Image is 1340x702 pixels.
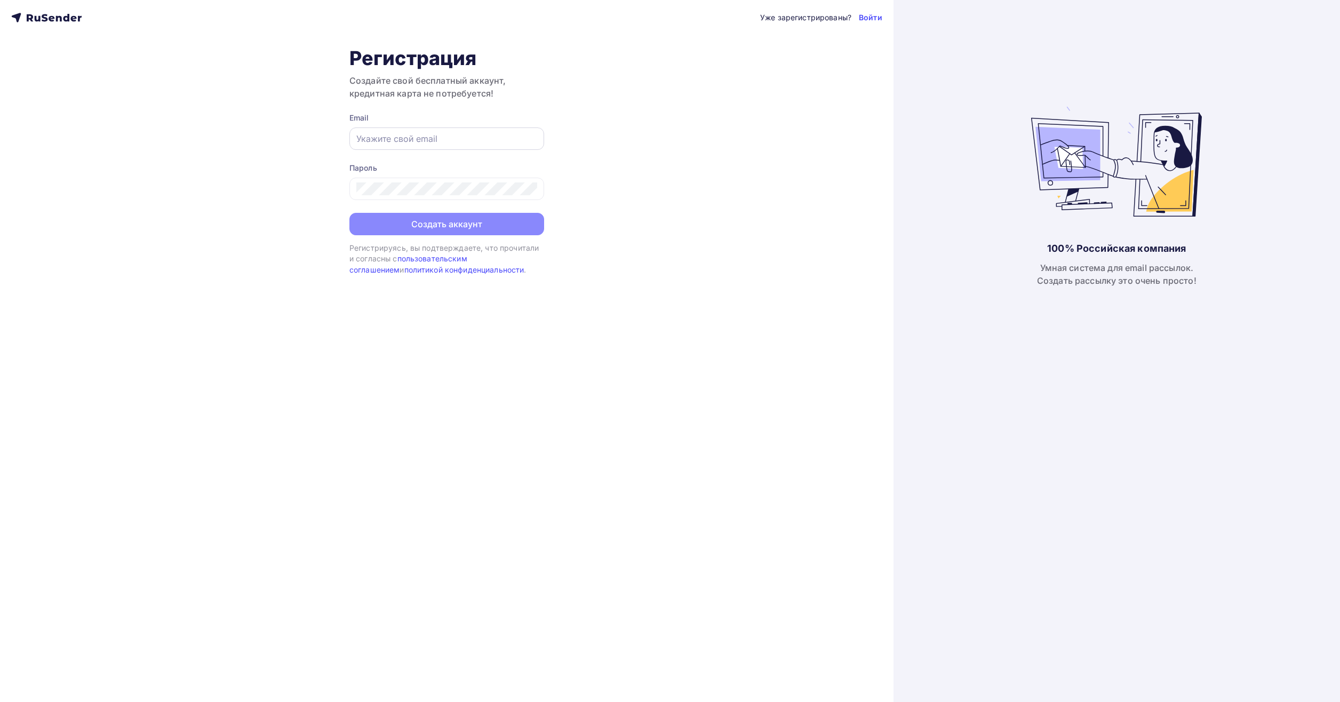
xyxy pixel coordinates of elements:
[349,213,544,235] button: Создать аккаунт
[404,265,524,274] a: политикой конфиденциальности
[349,74,544,100] h3: Создайте свой бесплатный аккаунт, кредитная карта не потребуется!
[349,46,544,70] h1: Регистрация
[349,254,467,274] a: пользовательским соглашением
[349,243,544,275] div: Регистрируясь, вы подтверждаете, что прочитали и согласны с и .
[349,163,544,173] div: Пароль
[356,132,537,145] input: Укажите свой email
[1047,242,1186,255] div: 100% Российская компания
[349,113,544,123] div: Email
[760,12,851,23] div: Уже зарегистрированы?
[859,12,882,23] a: Войти
[1037,261,1197,287] div: Умная система для email рассылок. Создать рассылку это очень просто!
